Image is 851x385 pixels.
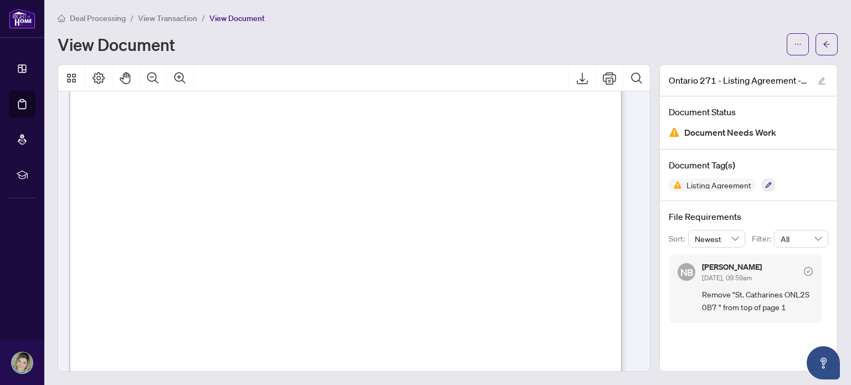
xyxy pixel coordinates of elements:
[669,127,680,138] img: Document Status
[752,233,774,245] p: Filter:
[818,77,826,85] span: edit
[702,288,813,314] span: Remove "St. Catharines ONL2S 0B7 " from top of page 1
[202,12,205,24] li: /
[702,263,762,271] h5: [PERSON_NAME]
[669,178,682,192] img: Status Icon
[12,352,33,373] img: Profile Icon
[669,158,828,172] h4: Document Tag(s)
[70,13,126,23] span: Deal Processing
[669,74,807,87] span: Ontario 271 - Listing Agreement - Seller Designated Representation Agreement - Authority to Offer...
[695,230,739,247] span: Newest
[807,346,840,379] button: Open asap
[669,210,828,223] h4: File Requirements
[9,8,35,29] img: logo
[794,40,802,48] span: ellipsis
[130,12,134,24] li: /
[58,14,65,22] span: home
[669,105,828,119] h4: Document Status
[209,13,265,23] span: View Document
[684,125,776,140] span: Document Needs Work
[680,264,693,279] span: NB
[702,274,752,282] span: [DATE], 09:59am
[669,233,688,245] p: Sort:
[138,13,197,23] span: View Transaction
[804,267,813,276] span: check-circle
[781,230,822,247] span: All
[58,35,175,53] h1: View Document
[682,181,756,189] span: Listing Agreement
[823,40,831,48] span: arrow-left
